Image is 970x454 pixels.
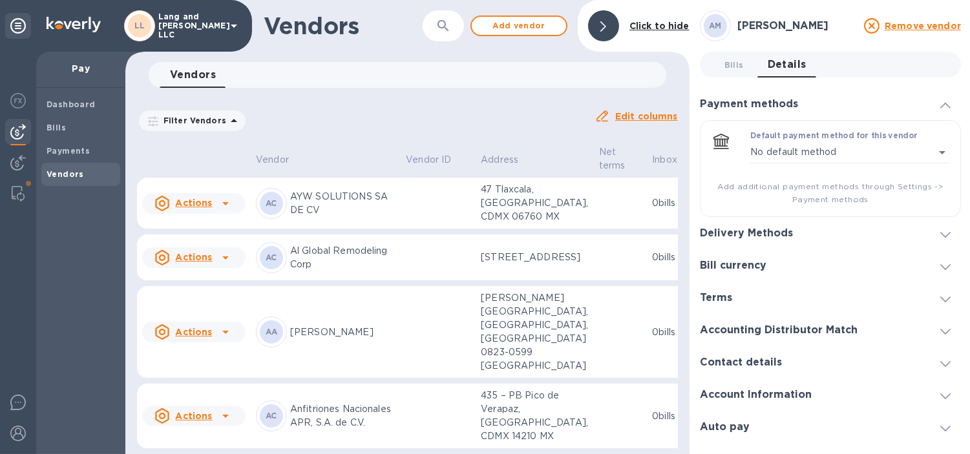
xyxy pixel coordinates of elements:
[290,190,395,217] p: AYW SOLUTIONS SA DE CV
[737,20,856,32] h3: [PERSON_NAME]
[700,260,766,272] h3: Bill currency
[700,356,782,369] h3: Contact details
[290,402,395,429] p: Anfitriones Nacionales APR, S.A. de C.V.
[700,389,812,401] h3: Account Information
[266,327,278,336] b: AA
[700,227,793,240] h3: Delivery Methods
[175,327,212,337] u: Actions
[481,183,588,223] p: 47 Tlaxcala, [GEOGRAPHIC_DATA], CDMX 06760 MX
[134,21,145,30] b: LL
[47,123,66,132] b: Bills
[470,15,567,36] button: Add vendor
[264,12,423,39] h1: Vendors
[652,153,677,167] p: Inbox
[47,62,115,75] p: Pay
[290,244,395,271] p: Al Global Remodeling Corp
[266,411,277,420] b: AC
[47,17,101,32] img: Logo
[599,145,642,172] span: Net terms
[700,292,732,304] h3: Terms
[481,153,518,167] p: Address
[47,169,84,179] b: Vendors
[290,325,395,339] p: [PERSON_NAME]
[750,132,918,140] label: Default payment method for this vendor
[47,99,96,109] b: Dashboard
[175,411,212,421] u: Actions
[170,66,216,84] span: Vendors
[711,180,950,206] span: Add additional payment methods through Settings -> Payment methods
[482,18,556,34] span: Add vendor
[629,21,690,31] b: Click to hide
[599,145,626,172] p: Net terms
[406,153,468,167] span: Vendor ID
[885,21,961,31] u: Remove vendor
[652,251,694,264] p: 0 bills
[47,146,90,156] b: Payments
[700,324,858,336] h3: Accounting Distributor Match
[256,153,289,167] p: Vendor
[10,93,26,108] img: Foreign exchange
[652,325,694,339] p: 0 bills
[652,196,694,210] p: 0 bills
[5,13,31,39] div: Unpin categories
[406,153,451,167] p: Vendor ID
[266,198,277,208] b: AC
[724,58,744,72] span: Bills
[652,409,694,423] p: 0 bills
[700,98,798,110] h3: Payment methods
[615,111,678,121] u: Edit columns
[711,131,950,206] div: Default payment method for this vendorNo default method​Add additional payment methods through Se...
[256,153,306,167] span: Vendor
[750,141,950,163] div: No default method
[700,421,750,433] h3: Auto pay
[652,153,694,167] span: Inbox
[158,12,223,39] p: Lang and [PERSON_NAME] LLC
[481,389,588,443] p: 435 – PB Pico de Verapaz, [GEOGRAPHIC_DATA], CDMX 14210 MX
[709,21,722,30] b: AM
[175,252,212,262] u: Actions
[750,145,836,159] p: No default method
[266,253,277,262] b: AC
[481,291,588,373] p: [PERSON_NAME][GEOGRAPHIC_DATA], [GEOGRAPHIC_DATA], [GEOGRAPHIC_DATA] 0823-0599 [GEOGRAPHIC_DATA]
[158,115,226,126] p: Filter Vendors
[768,56,807,74] span: Details
[481,251,588,264] p: [STREET_ADDRESS]
[175,198,212,208] u: Actions
[481,153,535,167] span: Address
